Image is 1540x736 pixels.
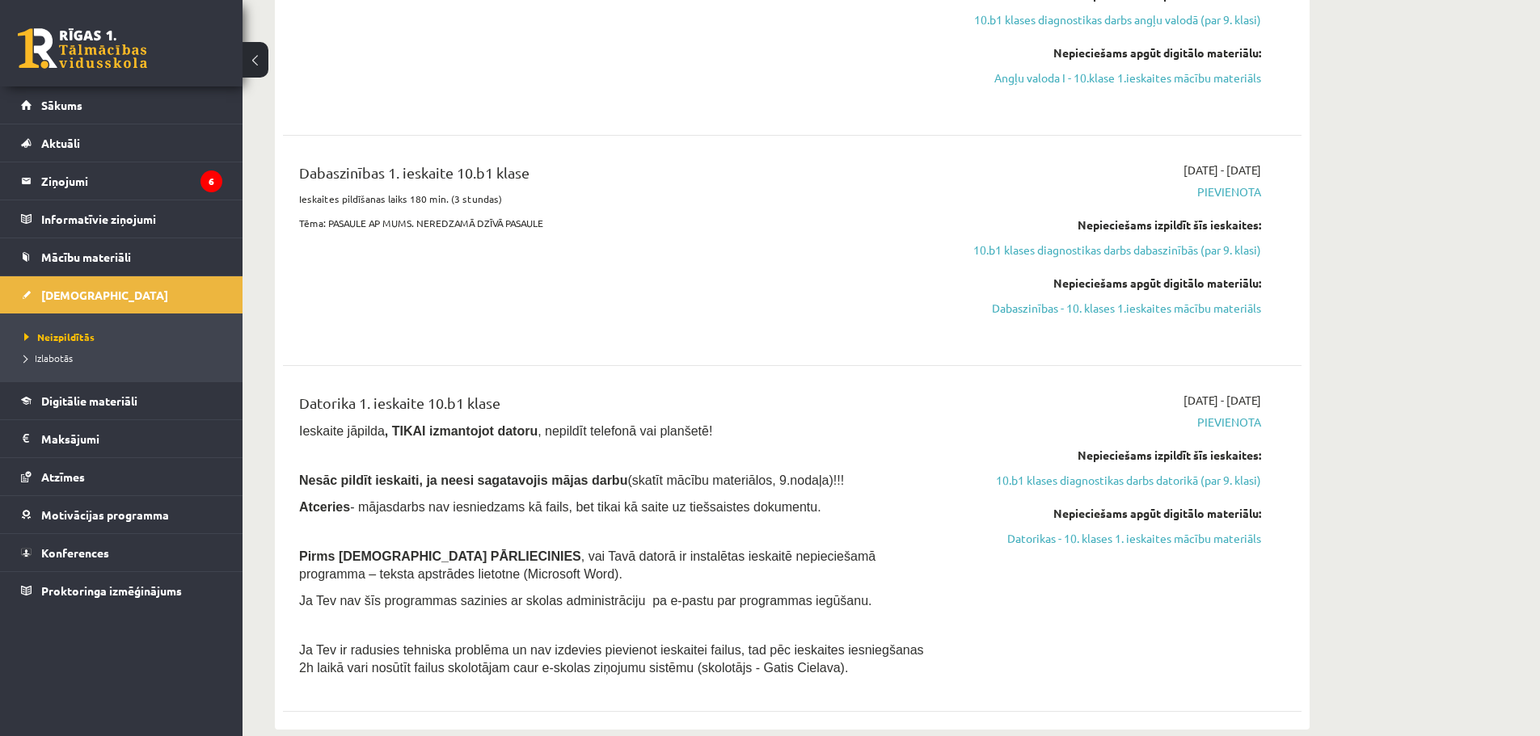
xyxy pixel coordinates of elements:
span: Ja Tev nav šīs programmas sazinies ar skolas administrāciju pa e-pastu par programmas iegūšanu. [299,594,871,608]
legend: Maksājumi [41,420,222,457]
a: 10.b1 klases diagnostikas darbs angļu valodā (par 9. klasi) [956,11,1261,28]
span: [DEMOGRAPHIC_DATA] [41,288,168,302]
div: Nepieciešams apgūt digitālo materiālu: [956,275,1261,292]
a: Sākums [21,86,222,124]
span: Digitālie materiāli [41,393,137,408]
span: Sākums [41,98,82,112]
a: Ziņojumi6 [21,162,222,200]
a: Informatīvie ziņojumi [21,200,222,238]
span: Pievienota [956,183,1261,200]
a: 10.b1 klases diagnostikas darbs datorikā (par 9. klasi) [956,472,1261,489]
span: Konferences [41,545,109,560]
a: Konferences [21,534,222,571]
div: Nepieciešams apgūt digitālo materiālu: [956,505,1261,522]
span: Aktuāli [41,136,80,150]
i: 6 [200,170,222,192]
span: Mācību materiāli [41,250,131,264]
a: Proktoringa izmēģinājums [21,572,222,609]
legend: Informatīvie ziņojumi [41,200,222,238]
span: [DATE] - [DATE] [1183,392,1261,409]
a: Angļu valoda I - 10.klase 1.ieskaites mācību materiāls [956,69,1261,86]
span: Ieskaite jāpilda , nepildīt telefonā vai planšetē! [299,424,712,438]
p: Tēma: PASAULE AP MUMS. NEREDZAMĀ DZĪVĀ PASAULE [299,216,932,230]
div: Nepieciešams izpildīt šīs ieskaites: [956,447,1261,464]
div: Datorika 1. ieskaite 10.b1 klase [299,392,932,422]
span: - mājasdarbs nav iesniedzams kā fails, bet tikai kā saite uz tiešsaistes dokumentu. [299,500,821,514]
span: (skatīt mācību materiālos, 9.nodaļa)!!! [627,473,844,487]
span: Neizpildītās [24,330,95,343]
span: Pirms [DEMOGRAPHIC_DATA] PĀRLIECINIES [299,549,581,563]
a: Neizpildītās [24,330,226,344]
span: Atzīmes [41,469,85,484]
a: Motivācijas programma [21,496,222,533]
span: Izlabotās [24,351,73,364]
div: Dabaszinības 1. ieskaite 10.b1 klase [299,162,932,191]
span: Ja Tev ir radusies tehniska problēma un nav izdevies pievienot ieskaitei failus, tad pēc ieskaite... [299,643,924,675]
a: Mācību materiāli [21,238,222,275]
a: 10.b1 klases diagnostikas darbs dabaszinībās (par 9. klasi) [956,242,1261,259]
a: Aktuāli [21,124,222,162]
a: Atzīmes [21,458,222,495]
b: Atceries [299,500,350,514]
a: Datorikas - 10. klases 1. ieskaites mācību materiāls [956,530,1261,547]
a: Izlabotās [24,351,226,365]
a: Maksājumi [21,420,222,457]
p: Ieskaites pildīšanas laiks 180 min. (3 stundas) [299,191,932,206]
b: , TIKAI izmantojot datoru [385,424,538,438]
span: [DATE] - [DATE] [1183,162,1261,179]
legend: Ziņojumi [41,162,222,200]
div: Nepieciešams izpildīt šīs ieskaites: [956,217,1261,233]
a: [DEMOGRAPHIC_DATA] [21,276,222,313]
span: Nesāc pildīt ieskaiti, ja neesi sagatavojis mājas darbu [299,473,627,487]
a: Dabaszinības - 10. klases 1.ieskaites mācību materiāls [956,300,1261,317]
div: Nepieciešams apgūt digitālo materiālu: [956,44,1261,61]
a: Rīgas 1. Tālmācības vidusskola [18,28,147,69]
span: Motivācijas programma [41,507,169,522]
span: Pievienota [956,414,1261,431]
span: Proktoringa izmēģinājums [41,583,182,598]
a: Digitālie materiāli [21,382,222,419]
span: , vai Tavā datorā ir instalētas ieskaitē nepieciešamā programma – teksta apstrādes lietotne (Micr... [299,549,875,581]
